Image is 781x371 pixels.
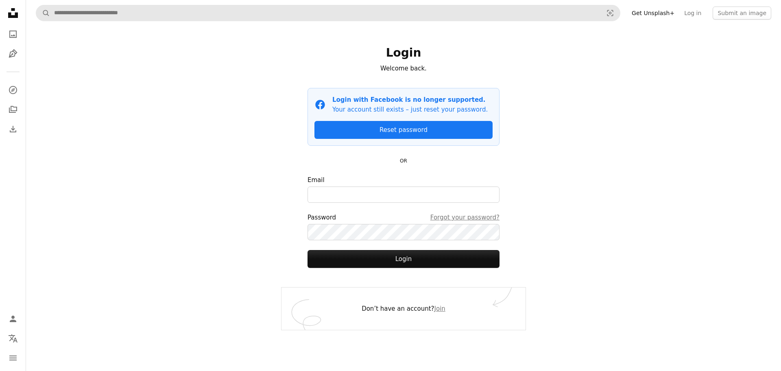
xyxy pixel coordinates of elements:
input: PasswordForgot your password? [308,224,500,240]
button: Login [308,250,500,268]
a: Forgot your password? [430,213,500,222]
a: Home — Unsplash [5,5,21,23]
label: Email [308,175,500,203]
button: Submit an image [713,7,771,20]
p: Welcome back. [308,64,500,73]
a: Join [434,305,445,312]
button: Search Unsplash [36,5,50,21]
a: Explore [5,82,21,98]
a: Reset password [314,121,493,139]
p: Your account still exists – just reset your password. [332,105,488,114]
div: Don’t have an account? [281,288,526,330]
a: Download History [5,121,21,137]
input: Email [308,187,500,203]
a: Get Unsplash+ [627,7,679,20]
button: Language [5,330,21,347]
a: Collections [5,101,21,118]
a: Log in / Sign up [5,311,21,327]
button: Visual search [600,5,620,21]
button: Menu [5,350,21,366]
h1: Login [308,46,500,60]
a: Illustrations [5,46,21,62]
a: Photos [5,26,21,42]
div: Password [308,213,500,222]
p: Login with Facebook is no longer supported. [332,95,488,105]
form: Find visuals sitewide [36,5,620,21]
small: OR [400,158,407,164]
a: Log in [679,7,706,20]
